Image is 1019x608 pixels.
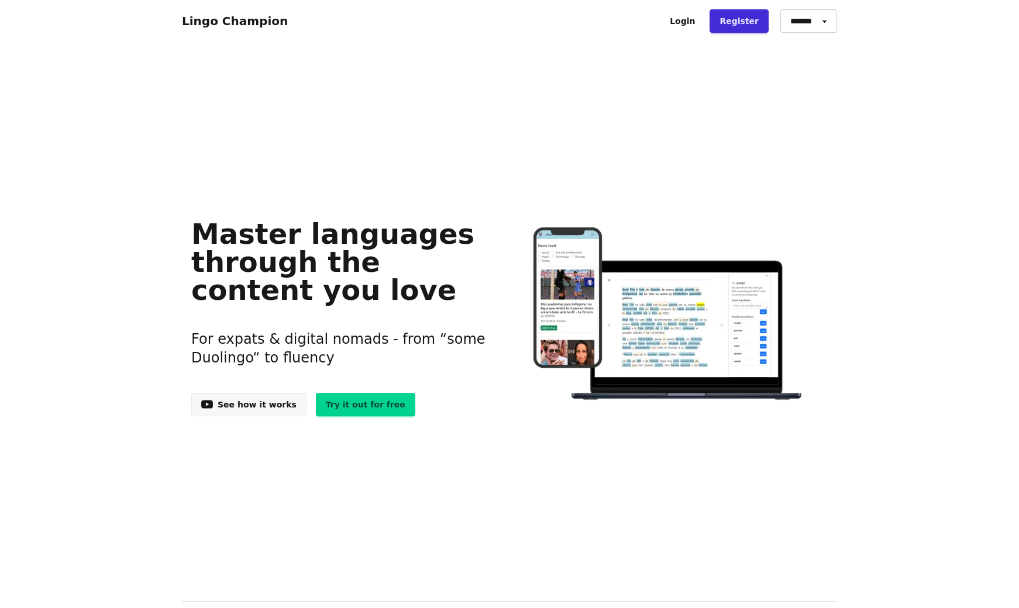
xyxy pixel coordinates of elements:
a: Register [710,9,769,33]
h3: For expats & digital nomads - from “some Duolingo“ to fluency [191,316,491,381]
a: Login [660,9,705,33]
img: Learn languages online [510,227,828,402]
h1: Master languages through the content you love [191,220,491,304]
a: Lingo Champion [182,14,288,28]
a: Try it out for free [316,393,415,416]
a: See how it works [191,393,307,416]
